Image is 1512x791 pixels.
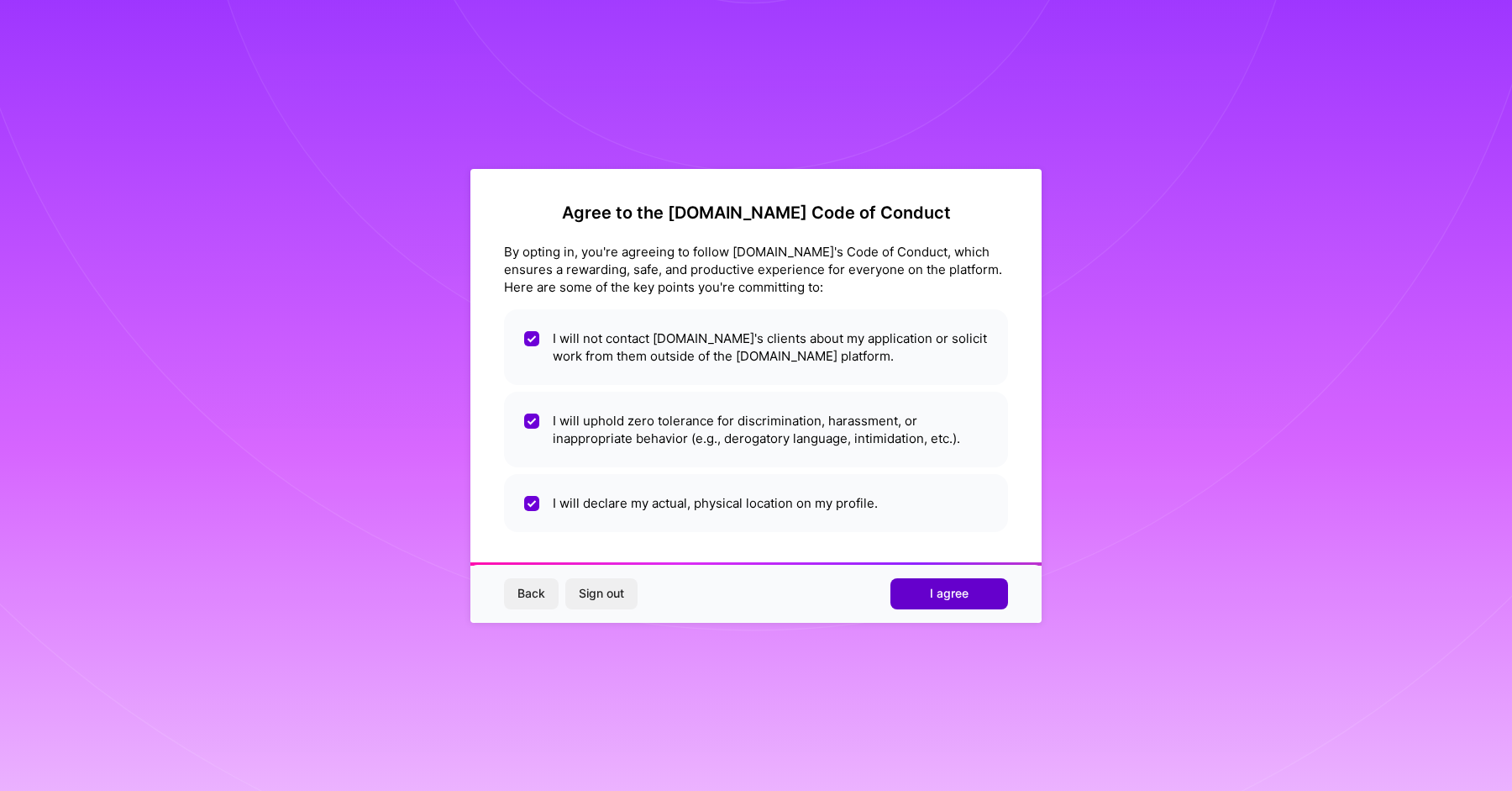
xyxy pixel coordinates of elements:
button: Sign out [565,578,638,609]
span: Back [517,585,545,602]
button: Back [504,578,559,609]
span: I agree [930,585,969,602]
li: I will not contact [DOMAIN_NAME]'s clients about my application or solicit work from them outside... [504,309,1008,385]
button: I agree [890,578,1008,609]
div: By opting in, you're agreeing to follow [DOMAIN_NAME]'s Code of Conduct, which ensures a rewardin... [504,243,1008,296]
li: I will declare my actual, physical location on my profile. [504,474,1008,532]
li: I will uphold zero tolerance for discrimination, harassment, or inappropriate behavior (e.g., der... [504,392,1008,467]
span: Sign out [579,585,624,602]
h2: Agree to the [DOMAIN_NAME] Code of Conduct [504,203,1008,223]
